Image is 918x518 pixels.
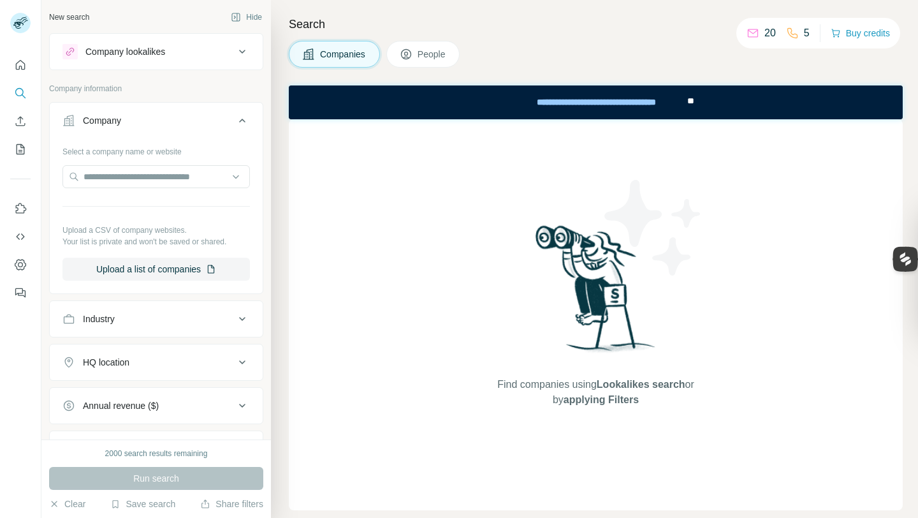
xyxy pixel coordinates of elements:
h4: Search [289,15,903,33]
div: HQ location [83,356,129,369]
button: Quick start [10,54,31,77]
button: Search [10,82,31,105]
div: Select a company name or website [62,141,250,158]
button: Annual revenue ($) [50,390,263,421]
button: Use Surfe on LinkedIn [10,197,31,220]
button: Share filters [200,498,263,510]
span: Lookalikes search [597,379,685,390]
button: Dashboard [10,253,31,276]
button: Use Surfe API [10,225,31,248]
button: Industry [50,304,263,334]
div: Industry [83,313,115,325]
img: Surfe Illustration - Stars [596,170,711,285]
button: Company lookalikes [50,36,263,67]
button: Hide [222,8,271,27]
button: Clear [49,498,85,510]
button: Upload a list of companies [62,258,250,281]
p: Your list is private and won't be saved or shared. [62,236,250,248]
button: My lists [10,138,31,161]
iframe: Banner [289,85,903,119]
button: Feedback [10,281,31,304]
span: applying Filters [564,394,639,405]
div: New search [49,11,89,23]
p: 5 [804,26,810,41]
div: Company lookalikes [85,45,165,58]
p: 20 [764,26,776,41]
div: Company [83,114,121,127]
div: Annual revenue ($) [83,399,159,412]
p: Upload a CSV of company websites. [62,225,250,236]
div: 2000 search results remaining [105,448,208,459]
img: Surfe Illustration - Woman searching with binoculars [530,222,662,364]
span: Find companies using or by [493,377,697,408]
span: Companies [320,48,367,61]
span: People [418,48,447,61]
button: Company [50,105,263,141]
button: Save search [110,498,175,510]
button: Employees (size) [50,434,263,464]
button: HQ location [50,347,263,378]
button: Buy credits [831,24,890,42]
button: Enrich CSV [10,110,31,133]
p: Company information [49,83,263,94]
